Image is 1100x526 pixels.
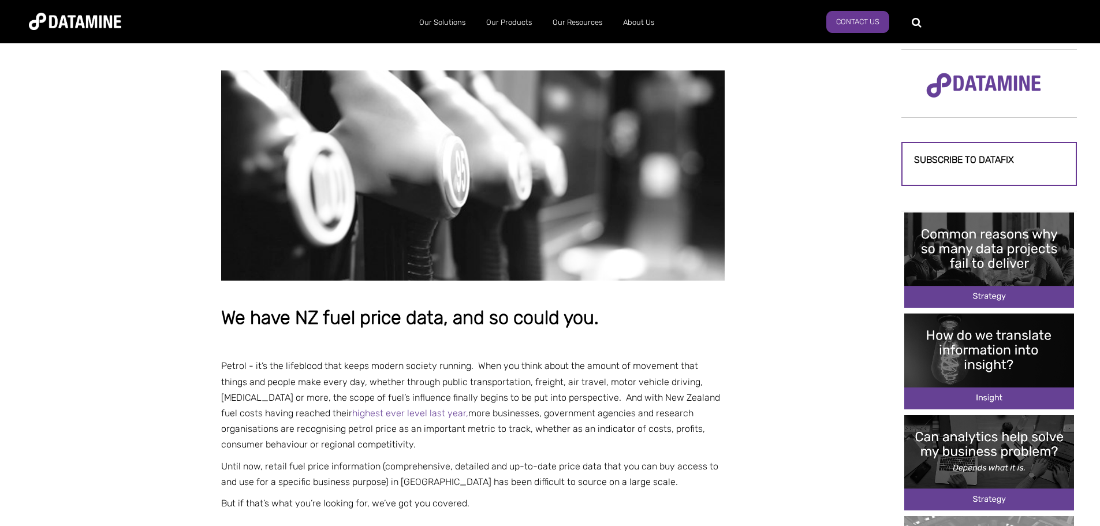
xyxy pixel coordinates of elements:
[613,8,665,38] a: About Us
[221,458,725,490] p: Until now, retail fuel price information (comprehensive, detailed and up-to-date price data that ...
[476,8,542,38] a: Our Products
[221,495,725,511] p: But if that’s what you’re looking for, we’ve got you covered.
[919,65,1049,106] img: Datamine Logo No Strapline - Purple
[29,13,121,30] img: Datamine
[221,358,725,452] p: Petrol - it’s the lifeblood that keeps modern society running. When you think about the amount of...
[904,212,1074,308] img: Common reasons why so many data projects fail to deliver
[904,415,1074,510] img: Can analytics solve my problem
[352,408,466,419] span: highest ever level last year
[914,155,1064,165] h3: Subscribe to datafix
[409,8,476,38] a: Our Solutions
[221,308,725,329] h1: We have NZ fuel price data, and so could you.
[542,8,613,38] a: Our Resources
[826,11,889,33] a: Contact us
[221,70,725,280] img: nz fuel price petrol pumps
[904,314,1074,409] img: How do we translate insights cover image
[352,408,468,419] a: highest ever level last year,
